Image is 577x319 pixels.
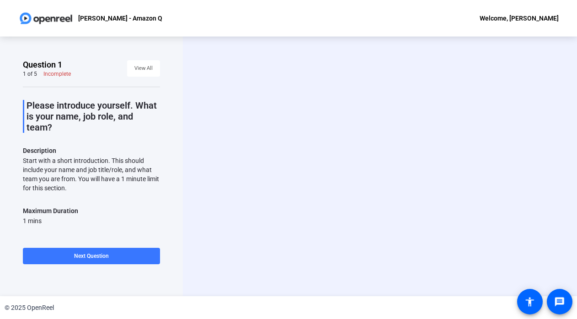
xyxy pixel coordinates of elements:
img: OpenReel logo [18,9,74,27]
p: [PERSON_NAME] - Amazon Q [78,13,162,24]
button: Next Question [23,248,160,264]
div: Welcome, [PERSON_NAME] [480,13,559,24]
p: Description [23,145,160,156]
div: Maximum Duration [23,205,78,216]
p: Please introduce yourself. What is your name, job role, and team? [27,100,160,133]
div: 1 mins [23,216,78,225]
div: Incomplete [43,70,71,78]
span: Question 1 [23,59,62,70]
div: 1 of 5 [23,70,37,78]
span: View All [134,62,153,75]
mat-icon: message [554,296,565,307]
mat-icon: accessibility [524,296,535,307]
div: Start with a short introduction. This should include your name and job title/role, and what team ... [23,156,160,193]
span: Next Question [74,253,109,259]
button: View All [127,60,160,77]
div: © 2025 OpenReel [5,303,54,313]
